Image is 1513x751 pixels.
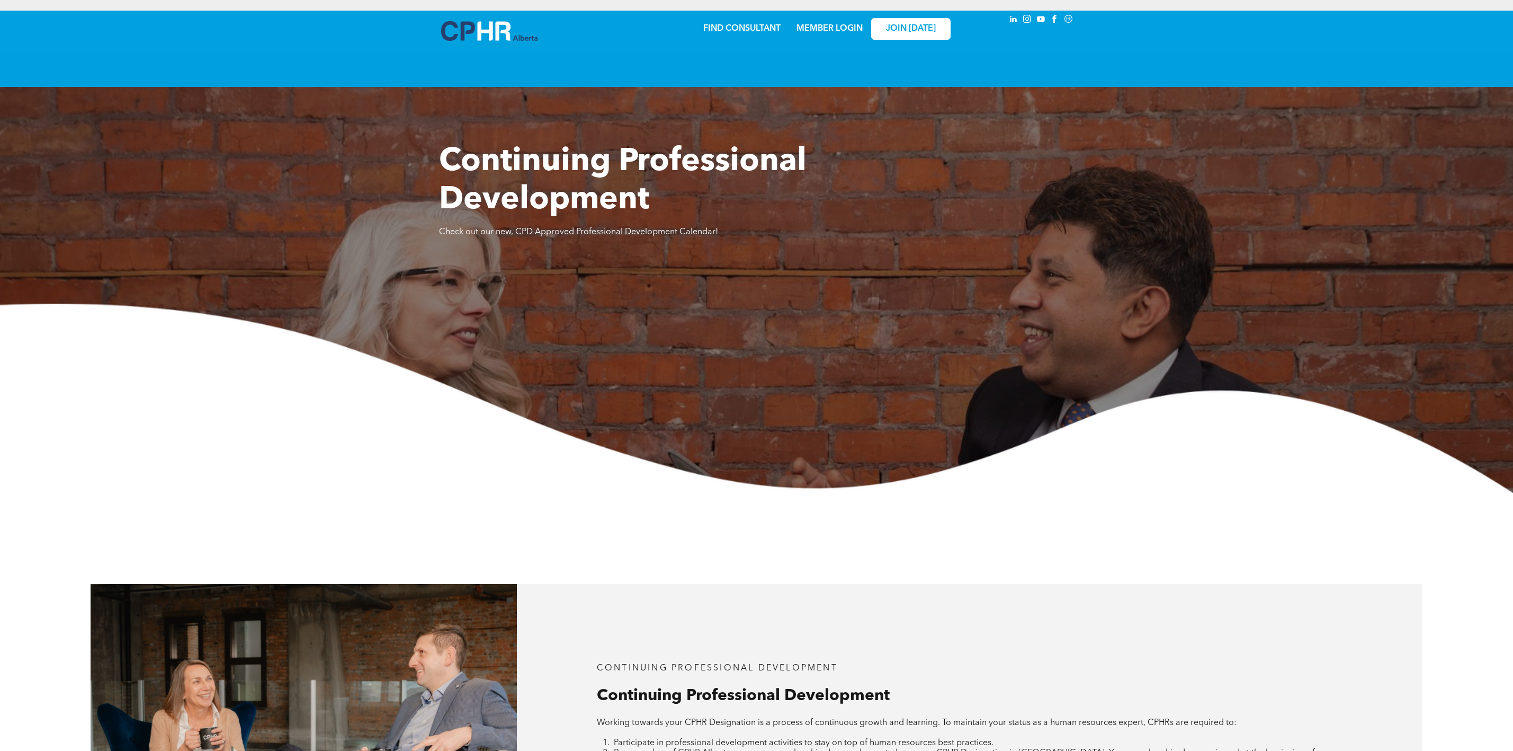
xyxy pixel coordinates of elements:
a: linkedin [1008,13,1019,28]
a: FIND CONSULTANT [703,24,781,33]
span: CONTINUING PROFESSIONAL DEVELOPMENT [597,664,838,673]
span: Participate in professional development activities to stay on top of human resources best practices. [614,739,993,747]
a: MEMBER LOGIN [796,24,863,33]
span: Check out our new, CPD Approved Professional Development Calendar! [439,228,718,236]
span: Working towards your CPHR Designation is a process of continuous growth and learning. To maintain... [597,719,1237,727]
a: JOIN [DATE] [871,18,951,40]
a: instagram [1022,13,1033,28]
span: Continuing Professional Development [597,688,890,704]
span: JOIN [DATE] [886,24,936,34]
img: A blue and white logo for cp alberta [441,21,538,41]
a: Social network [1063,13,1075,28]
a: youtube [1035,13,1047,28]
span: Continuing Professional Development [439,146,807,216]
a: facebook [1049,13,1061,28]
